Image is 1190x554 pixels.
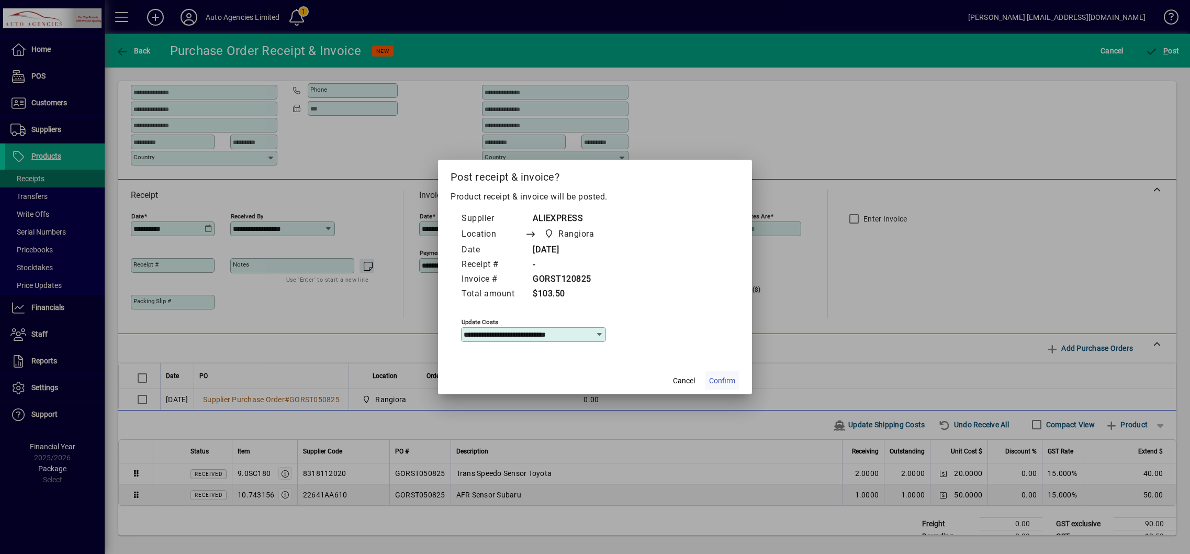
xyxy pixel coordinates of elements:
td: GORST120825 [525,272,614,287]
td: Total amount [461,287,525,302]
mat-label: Update costs [462,318,498,326]
span: Confirm [709,375,735,386]
td: [DATE] [525,243,614,258]
button: Confirm [705,371,739,390]
span: Rangiora [558,228,594,240]
td: - [525,258,614,272]
td: Receipt # [461,258,525,272]
td: Date [461,243,525,258]
span: Rangiora [541,227,598,241]
td: $103.50 [525,287,614,302]
p: Product receipt & invoice will be posted. [451,191,739,203]
button: Cancel [667,371,701,390]
td: Location [461,226,525,243]
span: Cancel [673,375,695,386]
td: Invoice # [461,272,525,287]
h2: Post receipt & invoice? [438,160,752,190]
td: Supplier [461,212,525,226]
td: ALIEXPRESS [525,212,614,226]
